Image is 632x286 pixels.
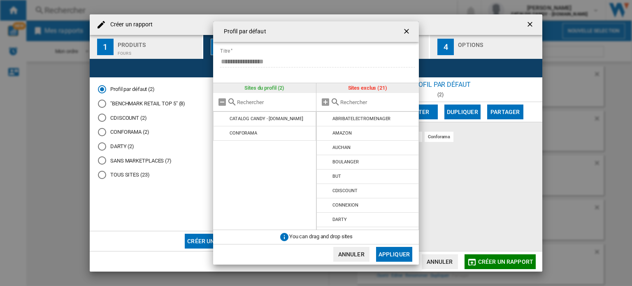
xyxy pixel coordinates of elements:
div: DARTY [332,217,347,222]
md-icon: Tout retirer [217,97,227,107]
div: AUCHAN [332,145,350,150]
div: BOULANGER [332,159,358,165]
div: CDISCOUNT [332,188,357,193]
md-icon: Tout ajouter [321,97,330,107]
button: Annuler [333,247,369,262]
input: Rechercher [340,99,415,105]
div: BUT [332,174,341,179]
ng-md-icon: getI18NText('BUTTONS.CLOSE_DIALOG') [402,27,412,37]
button: Appliquer [376,247,412,262]
div: AMAZON [332,130,351,136]
button: getI18NText('BUTTONS.CLOSE_DIALOG') [399,23,416,40]
div: Sites exclus (21) [316,83,419,93]
div: CONFORAMA [230,130,257,136]
h4: Profil par défaut [220,28,266,36]
span: You can drag and drop sites [289,233,353,239]
div: CONNEXION [332,202,358,208]
div: CATALOG CANDY - [DOMAIN_NAME] [230,116,303,121]
div: Sites du profil (2) [213,83,316,93]
div: ABRIBATELECTROMENAGER [332,116,390,121]
input: Rechercher [237,99,312,105]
